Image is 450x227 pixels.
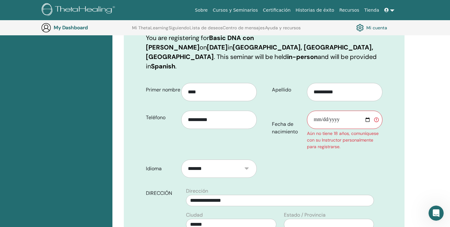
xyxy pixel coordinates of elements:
b: in-person [287,53,318,61]
label: Ciudad [186,211,203,219]
a: Certificación [260,4,293,16]
label: Estado / Provincia [284,211,326,219]
img: logo.png [42,3,117,17]
label: Fecha de nacimiento [267,118,307,138]
label: Dirección [186,187,208,195]
a: Lista de deseos [189,25,223,35]
h3: My Dashboard [54,25,117,31]
a: Historias de éxito [293,4,337,16]
img: cog.svg [356,22,364,33]
a: Ayuda y recursos [265,25,301,35]
a: Tienda [362,4,382,16]
b: Spanish [151,62,175,70]
b: [DATE] [207,43,228,51]
iframe: Intercom live chat [429,206,444,221]
b: [GEOGRAPHIC_DATA], [GEOGRAPHIC_DATA], [GEOGRAPHIC_DATA] [146,43,373,61]
img: generic-user-icon.jpg [41,23,51,33]
a: Sobre [192,4,210,16]
label: Apellido [267,84,307,96]
a: Cursos y Seminarios [210,4,261,16]
label: DIRECCIÓN [141,187,182,199]
div: Aún no tiene 18 años, comuníquese con su Instructor personalmente para registrarse. [307,130,382,150]
label: Teléfono [141,112,181,124]
a: Siguiendo [169,25,189,35]
b: Basic DNA con [PERSON_NAME] [146,34,254,51]
a: Recursos [337,4,362,16]
p: You are registering for on in . This seminar will be held and will be provided in . [146,33,382,71]
label: Primer nombre [141,84,181,96]
a: Centro de mensajes [223,25,265,35]
a: Mi ThetaLearning [132,25,168,35]
a: Mi cuenta [356,22,387,33]
label: Idioma [141,163,181,175]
